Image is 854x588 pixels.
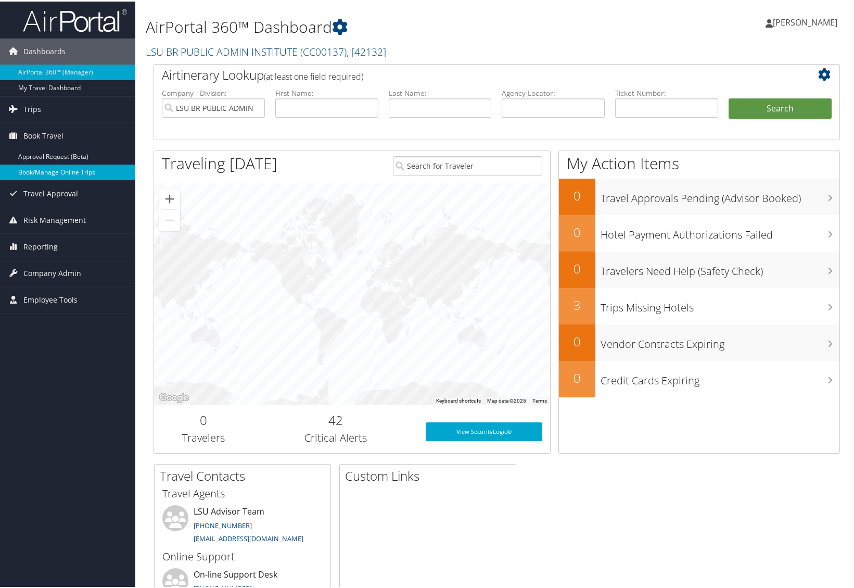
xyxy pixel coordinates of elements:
[146,43,386,57] a: LSU BR PUBLIC ADMIN INSTITUTE
[559,222,595,240] h2: 0
[23,259,81,285] span: Company Admin
[300,43,347,57] span: ( CC00137 )
[157,390,191,403] a: Open this area in Google Maps (opens a new window)
[261,429,410,444] h3: Critical Alerts
[601,257,839,277] h3: Travelers Need Help (Safety Check)
[426,421,542,440] a: View SecurityLogic®
[559,151,839,173] h1: My Action Items
[146,15,614,36] h1: AirPortal 360™ Dashboard
[559,250,839,286] a: 0Travelers Need Help (Safety Check)
[275,86,378,97] label: First Name:
[159,187,180,208] button: Zoom in
[157,504,328,546] li: LSU Advisor Team
[615,86,718,97] label: Ticket Number:
[159,208,180,229] button: Zoom out
[157,390,191,403] img: Google
[162,548,323,562] h3: Online Support
[559,359,839,396] a: 0Credit Cards Expiring
[532,396,547,402] a: Terms (opens in new tab)
[23,179,78,205] span: Travel Approval
[162,410,245,428] h2: 0
[393,155,542,174] input: Search for Traveler
[162,65,774,82] h2: Airtinerary Lookup
[23,95,41,121] span: Trips
[601,367,839,386] h3: Credit Cards Expiring
[264,69,363,81] span: (at least one field required)
[345,466,516,483] h2: Custom Links
[559,286,839,323] a: 3Trips Missing Hotels
[559,214,839,250] a: 0Hotel Payment Authorizations Failed
[261,410,410,428] h2: 42
[773,15,837,27] span: [PERSON_NAME]
[194,519,252,529] a: [PHONE_NUMBER]
[559,368,595,385] h2: 0
[559,185,595,203] h2: 0
[436,396,481,403] button: Keyboard shortcuts
[601,330,839,350] h3: Vendor Contracts Expiring
[347,43,386,57] span: , [ 42132 ]
[23,37,66,63] span: Dashboards
[160,466,330,483] h2: Travel Contacts
[487,396,526,402] span: Map data ©2025
[559,258,595,276] h2: 0
[559,177,839,214] a: 0Travel Approvals Pending (Advisor Booked)
[601,294,839,314] h3: Trips Missing Hotels
[23,232,58,258] span: Reporting
[729,97,832,118] button: Search
[559,323,839,359] a: 0Vendor Contracts Expiring
[162,485,323,499] h3: Travel Agents
[766,5,848,36] a: [PERSON_NAME]
[23,121,63,147] span: Book Travel
[194,532,303,542] a: [EMAIL_ADDRESS][DOMAIN_NAME]
[23,285,78,311] span: Employee Tools
[601,221,839,241] h3: Hotel Payment Authorizations Failed
[23,206,86,232] span: Risk Management
[162,86,265,97] label: Company - Division:
[559,295,595,312] h2: 3
[601,184,839,204] h3: Travel Approvals Pending (Advisor Booked)
[162,429,245,444] h3: Travelers
[502,86,605,97] label: Agency Locator:
[559,331,595,349] h2: 0
[389,86,492,97] label: Last Name:
[162,151,277,173] h1: Traveling [DATE]
[23,7,127,31] img: airportal-logo.png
